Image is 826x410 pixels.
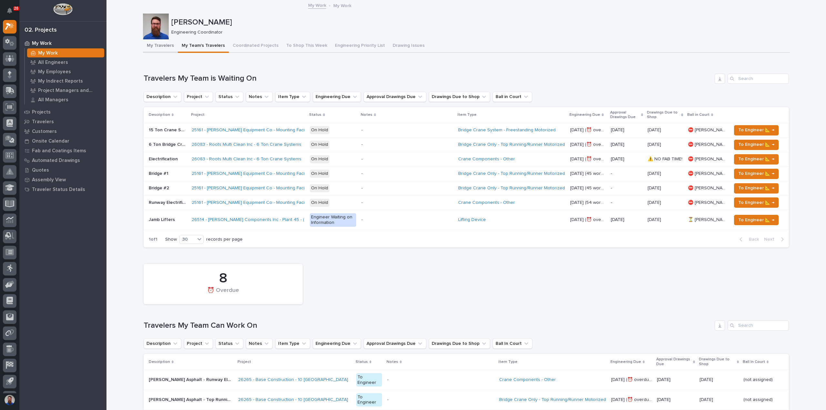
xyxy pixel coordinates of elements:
a: All Managers [25,95,106,104]
p: Ball in Court [687,111,710,118]
p: 26 [14,6,18,11]
p: Engineering Due [610,358,641,365]
p: 15 Ton Crane System [149,126,188,133]
a: Crane Components - Other [458,200,515,205]
img: Workspace Logo [53,3,72,15]
a: All Engineers [25,58,106,67]
button: Engineering Due [313,92,361,102]
a: Quotes [19,165,106,175]
button: Ball in Court [493,92,532,102]
div: 8 [155,270,292,286]
a: 25161 - [PERSON_NAME] Equipment Co - Mounting Facility - 15 Ton Crane [192,200,341,205]
div: 30 [180,236,195,243]
p: [DATE] [611,217,642,223]
button: To Engineer 📐 → [734,215,779,225]
p: Description [149,111,170,118]
p: [DATE] (⏰ overdue) [611,376,653,383]
p: Ball In Court [743,358,765,365]
tr: [PERSON_NAME] Asphalt - Runway Electrification[PERSON_NAME] Asphalt - Runway Electrification 2626... [144,370,789,390]
div: 02. Projects [25,27,57,34]
p: ⛔ Ashton Bontrager [688,170,728,176]
h1: Travelers My Team is Waiting On [144,74,712,83]
p: Fab and Coatings Items [32,148,86,154]
a: Bridge Crane Only - Top Running/Runner Motorized [458,171,565,176]
tr: 15 Ton Crane System15 Ton Crane System 25161 - [PERSON_NAME] Equipment Co - Mounting Facility - 1... [144,123,789,137]
p: [DATE] [700,376,714,383]
p: [PERSON_NAME] [171,18,787,27]
button: Item Type [275,338,310,349]
button: Engineering Priority List [331,39,389,53]
a: Automated Drawings [19,155,106,165]
p: Notes [387,358,398,365]
p: My Work [32,41,52,46]
a: 26265 - Base Construction - 10 [GEOGRAPHIC_DATA] [238,397,348,403]
button: Status [216,338,243,349]
a: Project Managers and Engineers [25,86,106,95]
p: Description [149,358,170,365]
a: Assembly View [19,175,106,185]
input: Search [728,74,789,84]
button: users-avatar [3,393,16,407]
p: Aug 4 (⏰ overdue) [570,216,607,223]
span: Back [745,236,759,242]
div: - [361,156,363,162]
a: Travelers [19,117,106,126]
p: Onsite Calendar [32,138,69,144]
p: Notes [361,111,372,118]
p: Engineering Coordinator [171,30,785,35]
p: Travelers [32,119,54,125]
span: To Engineer 📐 → [738,199,774,206]
span: To Engineer 📐 → [738,216,774,224]
div: ⏰ Overdue [155,287,292,301]
p: [DATE] (⏰ overdue) [611,396,653,403]
button: Next [761,236,789,242]
p: My Employees [38,69,71,75]
button: Engineering Due [313,338,361,349]
div: - [361,185,363,191]
a: Crane Components - Other [458,156,515,162]
tr: Runway ElectrificationRunway Electrification 25161 - [PERSON_NAME] Equipment Co - Mounting Facili... [144,195,789,210]
a: Bridge Crane System - Freestanding Motorized [458,127,556,133]
p: Electrification [149,155,179,162]
div: On Hold [310,170,329,178]
div: On Hold [310,184,329,192]
tr: [PERSON_NAME] Asphalt - Top Running Bridge[PERSON_NAME] Asphalt - Top Running Bridge 26265 - Base... [144,390,789,410]
p: Projects [32,109,51,115]
div: Notifications26 [8,8,16,18]
p: Drawings Due to Shop [699,356,735,368]
p: Bridge #1 [149,170,170,176]
div: - [387,397,388,403]
a: Bridge Crane Only - Top Running/Runner Motorized [499,397,606,403]
div: - [361,217,363,223]
p: Belvins Asphalt - Runway Electrification [149,376,234,383]
p: My Work [333,2,351,9]
a: 26514 - [PERSON_NAME] Components Inc - Plant 45 - (2) Hyperlite ¼ ton bridge cranes; 24’ x 60’ [192,217,391,223]
a: Onsite Calendar [19,136,106,146]
p: Project [191,111,205,118]
button: To Engineer 📐 → [734,125,779,135]
button: To Shop This Week [282,39,331,53]
a: My Employees [25,67,106,76]
p: - [611,200,642,205]
tr: Jamb LiftersJamb Lifters 26514 - [PERSON_NAME] Components Inc - Plant 45 - (2) Hyperlite ¼ ton br... [144,210,789,230]
p: [DATE] [611,142,642,147]
div: - [387,377,388,383]
button: Notes [246,92,273,102]
p: Bridge #2 [149,184,170,191]
span: Next [764,236,778,242]
button: Back [734,236,761,242]
div: - [361,200,363,205]
div: On Hold [310,126,329,134]
a: 26083 - Roots Multi Clean Inc - 6 Ton Crane Systems [192,156,301,162]
p: [DATE] [611,156,642,162]
p: Runway Electrification [149,199,188,205]
p: ⛔ Ashton Bontrager [688,155,728,162]
a: 26265 - Base Construction - 10 [GEOGRAPHIC_DATA] [238,377,348,383]
button: Coordinated Projects [229,39,282,53]
p: Nov 11 (45 workdays) [570,184,607,191]
p: ⛔ Ashton Bontrager [688,141,728,147]
p: Apr 23 (⏰ overdue) [570,141,607,147]
p: Jamb Lifters [149,216,176,223]
p: [DATE] [611,127,642,133]
a: My Work [19,38,106,48]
